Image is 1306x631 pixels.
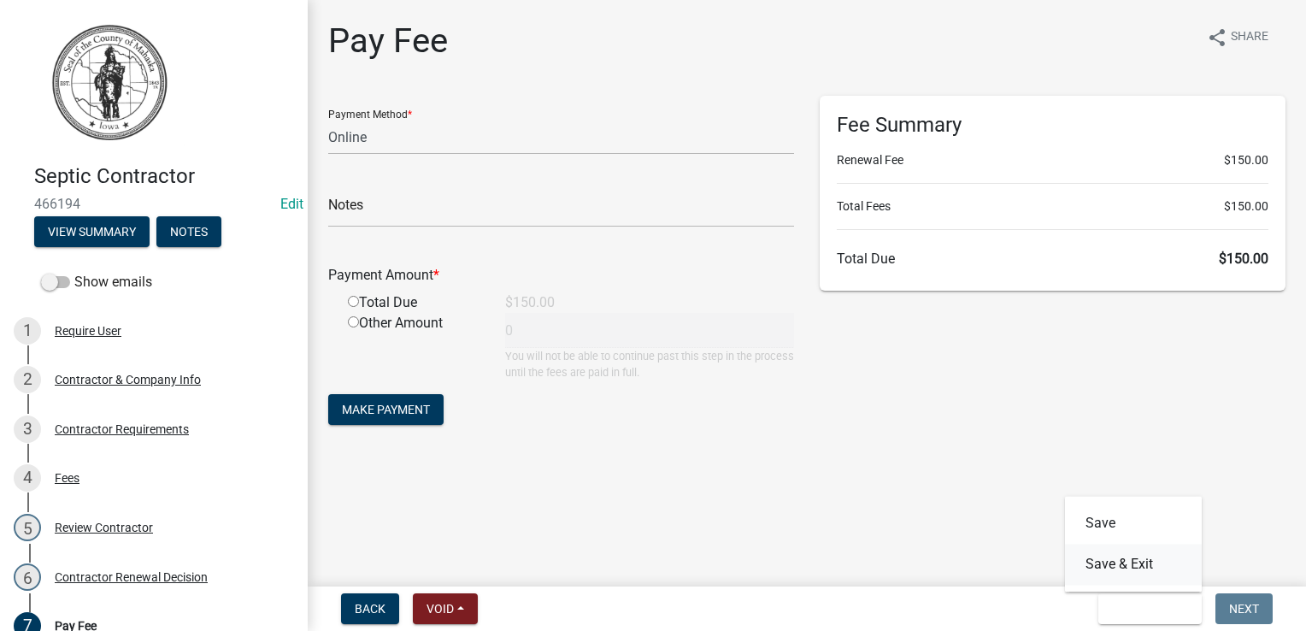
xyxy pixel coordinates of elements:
[34,216,150,247] button: View Summary
[1207,27,1227,48] i: share
[413,593,478,624] button: Void
[34,226,150,239] wm-modal-confirm: Summary
[14,514,41,541] div: 5
[156,216,221,247] button: Notes
[14,416,41,443] div: 3
[280,196,303,212] wm-modal-confirm: Edit Application Number
[55,571,208,583] div: Contractor Renewal Decision
[837,113,1268,138] h6: Fee Summary
[1065,503,1202,544] button: Save
[355,602,385,616] span: Back
[280,196,303,212] a: Edit
[1224,151,1268,169] span: $150.00
[1219,251,1268,267] span: $150.00
[315,265,807,286] div: Payment Amount
[328,394,444,425] button: Make Payment
[14,317,41,345] div: 1
[427,602,454,616] span: Void
[34,196,274,212] span: 466194
[41,272,152,292] label: Show emails
[55,325,121,337] div: Require User
[1215,593,1273,624] button: Next
[55,423,189,435] div: Contractor Requirements
[55,374,201,386] div: Contractor & Company Info
[1065,496,1202,592] div: Save & Exit
[1193,21,1282,54] button: shareShare
[1224,198,1268,215] span: $150.00
[837,151,1268,169] li: Renewal Fee
[328,21,448,62] h1: Pay Fee
[342,403,430,416] span: Make Payment
[55,522,153,534] div: Review Contractor
[34,18,185,146] img: Mahaska County, Iowa
[837,198,1268,215] li: Total Fees
[341,593,399,624] button: Back
[1098,593,1202,624] button: Save & Exit
[156,226,221,239] wm-modal-confirm: Notes
[1112,602,1178,616] span: Save & Exit
[14,366,41,393] div: 2
[1231,27,1268,48] span: Share
[14,563,41,591] div: 6
[1229,602,1259,616] span: Next
[55,472,79,484] div: Fees
[14,464,41,492] div: 4
[335,292,492,313] div: Total Due
[335,313,492,380] div: Other Amount
[837,251,1268,267] h6: Total Due
[34,164,294,189] h4: Septic Contractor
[1065,544,1202,585] button: Save & Exit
